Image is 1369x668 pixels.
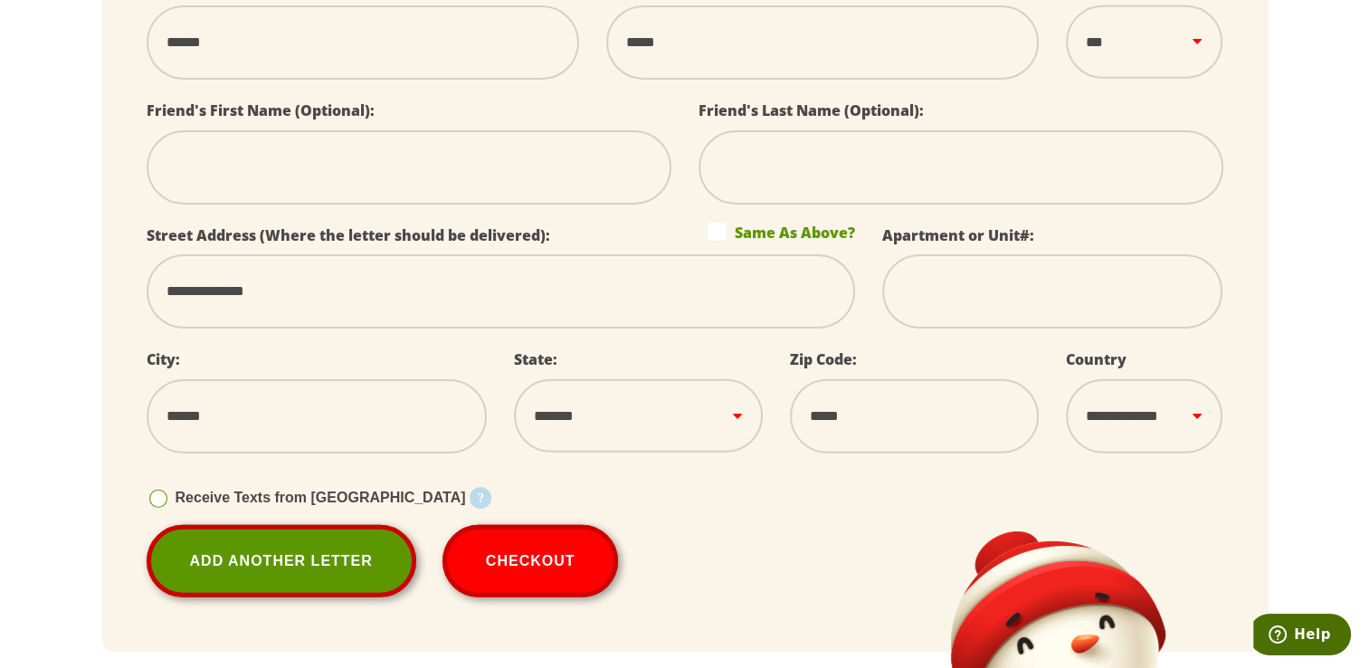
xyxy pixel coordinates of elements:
[708,223,855,241] label: Same As Above?
[882,225,1034,245] label: Apartment or Unit#:
[176,490,466,505] span: Receive Texts from [GEOGRAPHIC_DATA]
[699,100,924,120] label: Friend's Last Name (Optional):
[442,525,619,597] button: Checkout
[147,225,550,245] label: Street Address (Where the letter should be delivered):
[147,525,416,597] a: Add Another Letter
[147,349,180,369] label: City:
[147,100,375,120] label: Friend's First Name (Optional):
[790,349,857,369] label: Zip Code:
[1066,349,1127,369] label: Country
[514,349,557,369] label: State:
[1253,614,1351,659] iframe: Opens a widget where you can find more information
